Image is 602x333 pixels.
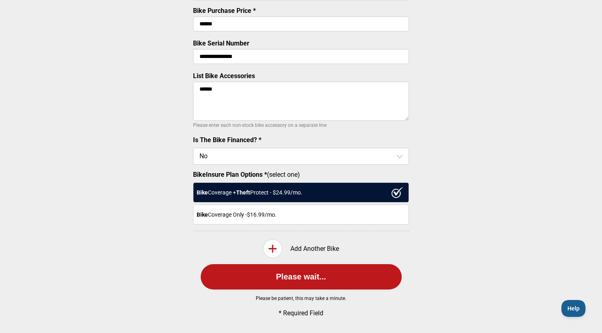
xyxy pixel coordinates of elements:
[193,171,267,178] strong: BikeInsure Plan Options *
[193,171,409,178] label: (select one)
[193,7,256,14] label: Bike Purchase Price *
[193,205,409,225] div: Coverage Only - $16.99 /mo.
[561,300,586,317] iframe: Toggle Customer Support
[193,72,255,80] label: List Bike Accessories
[391,187,403,198] img: ux1sgP1Haf775SAghJI38DyDlYP+32lKFAAAAAElFTkSuQmCC
[236,189,250,196] strong: Theft
[193,182,409,203] div: Coverage + Protect - $ 24.99 /mo.
[193,39,249,47] label: Bike Serial Number
[181,296,422,301] p: Please be patient, this may take a minute.
[201,264,402,290] button: Please wait...
[207,309,396,317] p: * Required Field
[197,211,208,218] strong: Bike
[193,120,409,130] p: Please enter each non-stock bike accessory on a separate line
[197,189,208,196] strong: Bike
[193,136,261,144] label: Is The Bike Financed? *
[193,239,409,258] div: Add Another Bike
